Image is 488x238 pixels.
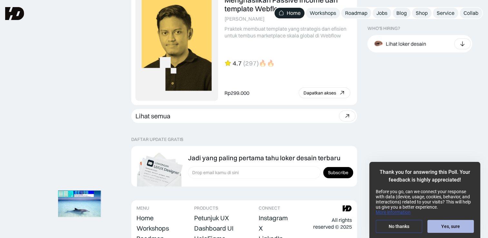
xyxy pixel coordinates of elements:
button: Yes, sure [427,220,474,233]
a: Shop [412,8,432,18]
a: Blog [393,8,411,18]
a: Workshops [306,8,340,18]
div: Petunjuk UX [194,214,229,222]
div: X [259,224,263,232]
div: WHO’S HIRING? [367,26,400,31]
div: Lihat loker desain [386,40,426,47]
a: Collab [460,8,482,18]
a: Lihat semua [131,109,357,123]
a: Petunjuk UX [194,213,229,223]
a: Workshops [136,224,169,233]
a: Dapatkan akses [299,87,350,98]
a: More information [376,210,411,215]
div: Jobs [376,10,387,16]
div: DAFTAR UPDATE GRATIS [131,137,183,142]
a: Jobs [373,8,391,18]
input: Drop email kamu di sini [188,166,321,179]
input: Subscribe [323,167,353,178]
div: Workshops [310,10,336,16]
a: Service [433,8,458,18]
div: Lihat semua [135,112,170,120]
div: MENU [136,205,149,211]
div: PRODUCTS [194,205,218,211]
a: Instagram [259,213,288,223]
a: Home [274,8,304,18]
div: Dapatkan akses [304,90,336,96]
div: Workshops [136,224,169,232]
p: Before you go, can we connect your response with data (device, usage, cookies, behavior, and inte... [376,189,474,210]
div: Roadmap [345,10,367,16]
div: Service [437,10,454,16]
div: Dashboard UI [194,224,234,232]
div: Jadi yang paling pertama tahu loker desain terbaru [188,154,340,162]
button: No thanks [376,220,422,233]
div: Shop [416,10,428,16]
a: Dashboard UI [194,224,234,233]
div: CONNECT [259,205,280,211]
div: Blog [396,10,407,16]
form: Form Subscription [188,166,353,179]
div: Collab [463,10,478,16]
h2: Thank you for answering this Poll. Your feedback is highly appreciated! [376,167,474,184]
a: X [259,224,263,233]
a: Home [136,213,154,223]
div: Home [136,214,154,222]
div: Home [287,10,301,16]
div: All rights reserved © 2025 [313,217,352,230]
div: Instagram [259,214,288,222]
a: Roadmap [341,8,371,18]
div: Rp299.000 [224,90,249,96]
